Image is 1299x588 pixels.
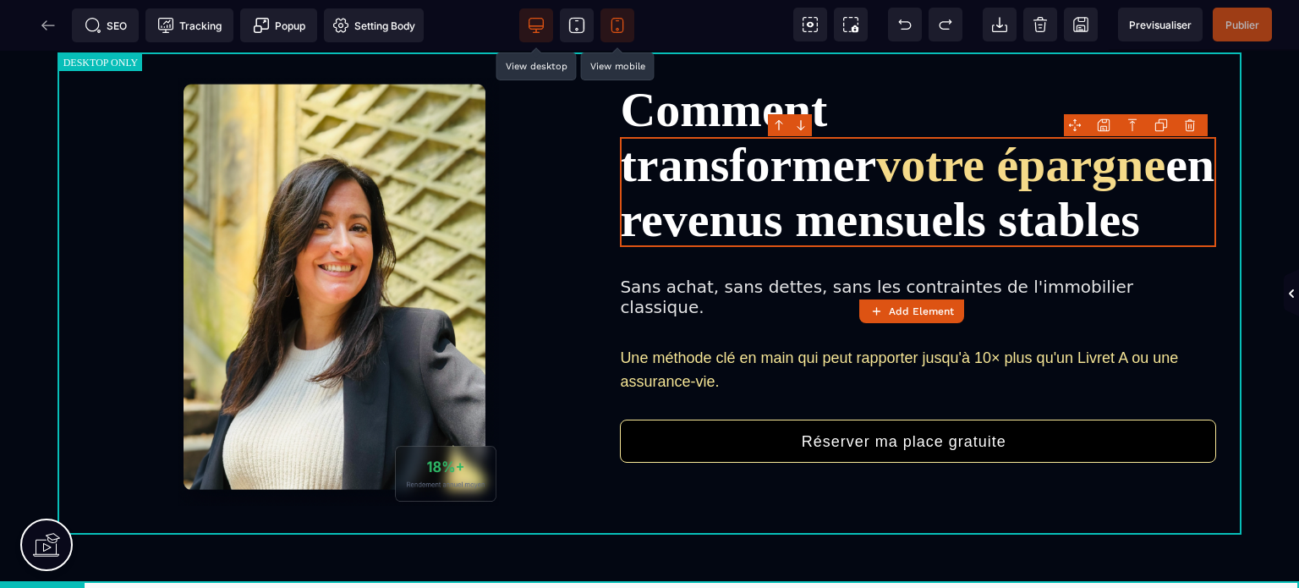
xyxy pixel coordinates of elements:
[620,31,827,86] span: Comment
[1118,8,1203,41] span: Preview
[859,299,964,323] button: Add Element
[157,17,222,34] span: Tracking
[178,27,499,455] img: 446cf0c0aa799fe4e8bad5fc7e2d2e54_Capture_d%E2%80%99e%CC%81cran_2025-09-01_a%CC%80_21.00.57.png
[85,17,127,34] span: SEO
[889,305,954,317] strong: Add Element
[1225,19,1259,31] span: Publier
[620,86,1226,196] span: en revenus mensuels stables
[332,17,415,34] span: Setting Body
[253,17,305,34] span: Popup
[1129,19,1192,31] span: Previsualiser
[620,226,1216,267] div: Sans achat, sans dettes, sans les contraintes de l'immobilier classique.
[620,299,1178,339] span: Une méthode clé en main qui peut rapporter jusqu'à 10× plus qu'un Livret A ou une assurance-vie.
[620,369,1216,412] button: Réserver ma place gratuite
[620,86,876,141] span: transformer
[834,8,868,41] span: Screenshot
[793,8,827,41] span: View components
